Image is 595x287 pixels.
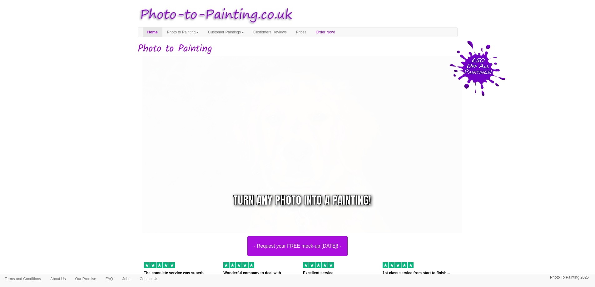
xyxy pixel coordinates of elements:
[135,274,163,284] a: Contact Us
[247,236,348,256] button: - Request your FREE mock-up [DATE]! -
[311,27,340,37] a: Order Now!
[46,274,70,284] a: About Us
[162,27,203,37] a: Photo to Painting
[303,270,373,276] p: Excellent service
[223,262,254,268] img: 5 of out 5 stars
[249,27,291,37] a: Customers Reviews
[101,274,118,284] a: FAQ
[144,270,214,283] p: The complete service was superb from…
[291,27,311,37] a: Prices
[144,262,175,268] img: 5 of out 5 stars
[383,262,414,268] img: 5 of out 5 stars
[203,27,249,37] a: Customer Paintings
[138,43,458,54] h1: Photo to Painting
[449,41,506,96] img: 50 pound price drop
[135,3,295,27] img: Photo to Painting
[223,270,294,276] p: Wonderful company to deal with
[303,262,334,268] img: 5 of out 5 stars
[143,27,162,37] a: Home
[383,270,453,276] p: 1st class service from start to finish…
[118,274,135,284] a: Jobs
[550,274,589,281] p: Photo To Painting 2025
[233,192,371,208] div: Turn any photo into a painting!
[70,274,101,284] a: Our Promise
[133,56,462,256] a: - Request your FREE mock-up [DATE]! -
